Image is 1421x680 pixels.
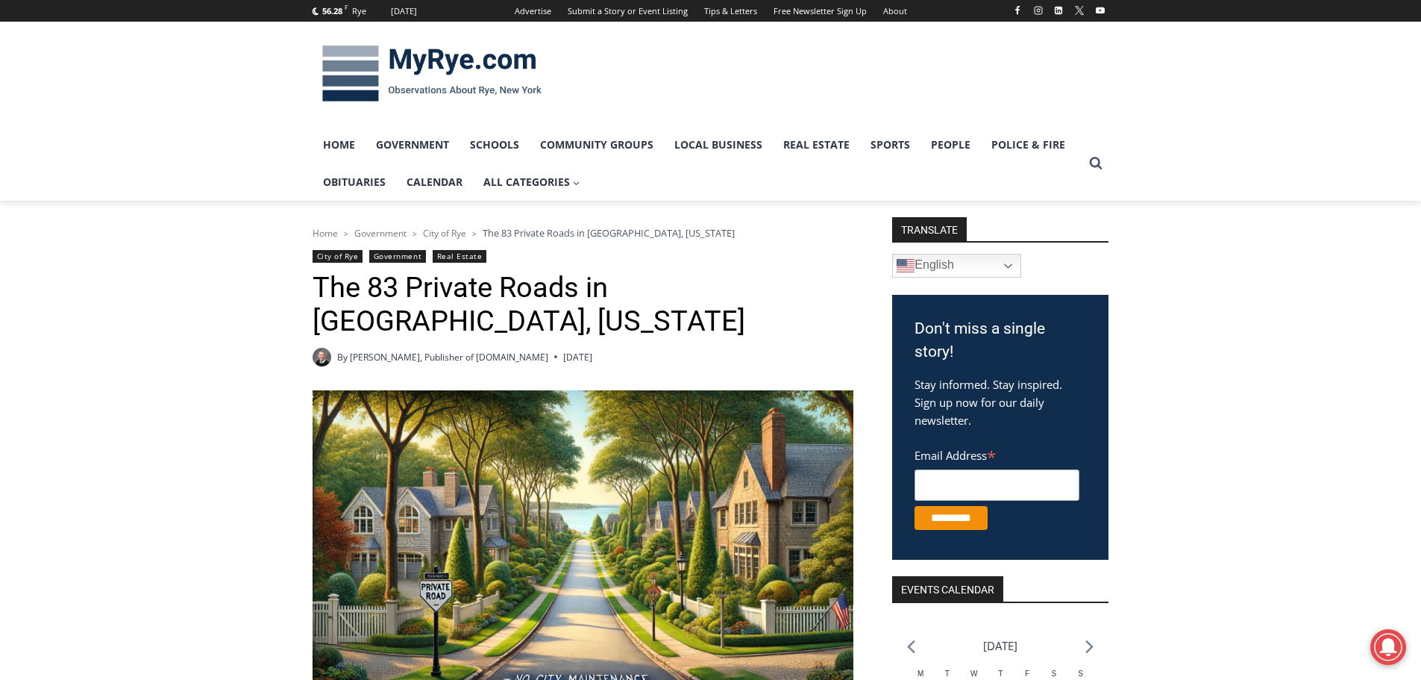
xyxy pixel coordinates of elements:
a: All Categories [473,163,591,201]
span: > [472,228,477,239]
a: City of Rye [423,227,466,240]
h2: Events Calendar [892,576,1003,602]
a: Instagram [1029,1,1047,19]
li: [DATE] [983,636,1017,656]
a: Government [354,227,407,240]
nav: Primary Navigation [313,126,1082,202]
a: Government [366,126,459,163]
nav: Breadcrumbs [313,225,853,240]
a: English [892,254,1021,278]
a: YouTube [1091,1,1109,19]
label: Email Address [915,440,1079,467]
img: en [897,257,915,275]
span: > [413,228,417,239]
a: Schools [459,126,530,163]
a: Real Estate [773,126,860,163]
span: S [1051,670,1056,678]
a: Facebook [1008,1,1026,19]
span: By [337,350,348,364]
span: T [998,670,1003,678]
span: 56.28 [322,5,342,16]
a: Calendar [396,163,473,201]
a: Next month [1085,640,1094,654]
span: W [970,670,977,678]
div: [DATE] [391,4,417,18]
a: Obituaries [313,163,396,201]
a: City of Rye [313,250,363,263]
h1: The 83 Private Roads in [GEOGRAPHIC_DATA], [US_STATE] [313,271,853,339]
a: Linkedin [1050,1,1067,19]
time: [DATE] [563,350,592,364]
span: > [344,228,348,239]
a: People [920,126,981,163]
div: Rye [352,4,366,18]
a: Home [313,126,366,163]
a: Community Groups [530,126,664,163]
span: F [345,3,348,11]
span: F [1025,670,1029,678]
span: T [945,670,950,678]
span: All Categories [483,174,580,190]
span: M [917,670,923,678]
a: Local Business [664,126,773,163]
span: The 83 Private Roads in [GEOGRAPHIC_DATA], [US_STATE] [483,226,735,240]
a: Police & Fire [981,126,1076,163]
button: View Search Form [1082,150,1109,177]
a: Home [313,227,338,240]
a: [PERSON_NAME], Publisher of [DOMAIN_NAME] [350,351,548,364]
p: Stay informed. Stay inspired. Sign up now for our daily newsletter. [915,375,1086,429]
a: Real Estate [433,250,487,263]
a: Previous month [907,640,915,654]
a: X [1070,1,1088,19]
img: MyRye.com [313,35,551,113]
h3: Don't miss a single story! [915,317,1086,364]
strong: TRANSLATE [892,217,967,241]
a: Author image [313,348,331,366]
a: Government [369,250,426,263]
span: S [1078,670,1083,678]
a: Sports [860,126,920,163]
